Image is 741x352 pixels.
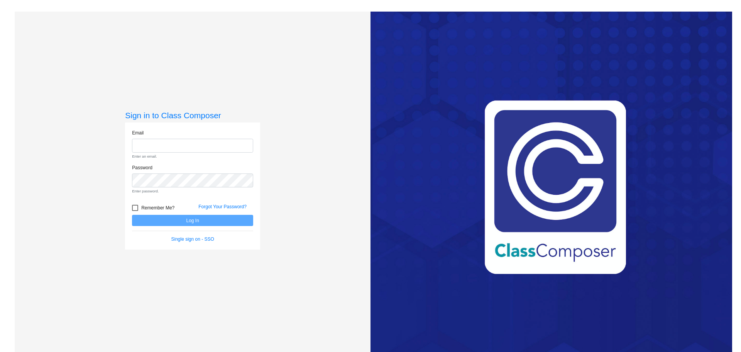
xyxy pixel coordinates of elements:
h3: Sign in to Class Composer [125,111,260,120]
label: Email [132,129,144,136]
button: Log In [132,215,253,226]
small: Enter password. [132,189,253,194]
span: Remember Me? [141,203,174,213]
a: Forgot Your Password? [198,204,247,209]
small: Enter an email. [132,154,253,159]
label: Password [132,164,152,171]
a: Single sign on - SSO [171,236,214,242]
